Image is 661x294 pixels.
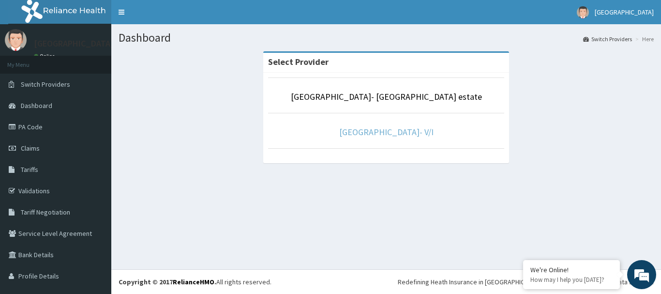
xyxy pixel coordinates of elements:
div: We're Online! [530,265,613,274]
strong: Copyright © 2017 . [119,278,216,286]
span: Dashboard [21,101,52,110]
span: [GEOGRAPHIC_DATA] [595,8,654,16]
h1: Dashboard [119,31,654,44]
span: Tariff Negotiation [21,208,70,217]
img: User Image [5,29,27,51]
a: RelianceHMO [173,278,214,286]
a: [GEOGRAPHIC_DATA]- [GEOGRAPHIC_DATA] estate [291,91,482,102]
a: [GEOGRAPHIC_DATA]- V/I [339,126,434,138]
footer: All rights reserved. [111,269,661,294]
p: [GEOGRAPHIC_DATA] [34,39,114,48]
li: Here [633,35,654,43]
div: Redefining Heath Insurance in [GEOGRAPHIC_DATA] using Telemedicine and Data Science! [398,277,654,287]
span: Claims [21,144,40,153]
p: How may I help you today? [530,276,613,284]
a: Switch Providers [583,35,632,43]
span: Switch Providers [21,80,70,89]
img: User Image [577,6,589,18]
strong: Select Provider [268,56,329,67]
a: Online [34,53,57,60]
span: Tariffs [21,165,38,174]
